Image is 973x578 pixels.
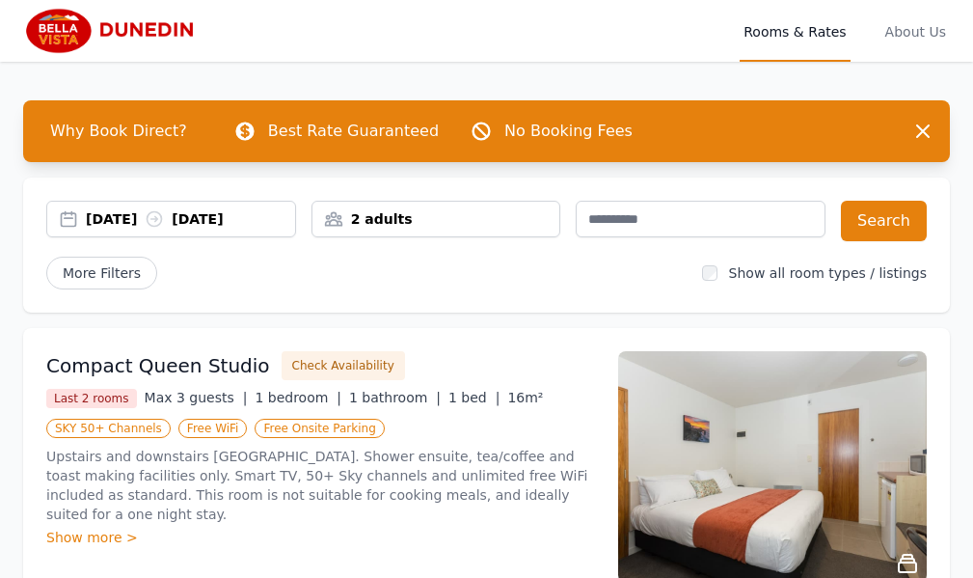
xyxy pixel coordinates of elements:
[46,352,270,379] h3: Compact Queen Studio
[504,120,633,143] p: No Booking Fees
[729,265,927,281] label: Show all room types / listings
[46,447,595,524] p: Upstairs and downstairs [GEOGRAPHIC_DATA]. Shower ensuite, tea/coffee and toast making facilities...
[86,209,295,229] div: [DATE] [DATE]
[255,390,341,405] span: 1 bedroom |
[349,390,441,405] span: 1 bathroom |
[46,419,171,438] span: SKY 50+ Channels
[507,390,543,405] span: 16m²
[841,201,927,241] button: Search
[35,112,203,151] span: Why Book Direct?
[268,120,439,143] p: Best Rate Guaranteed
[312,209,560,229] div: 2 adults
[46,389,137,408] span: Last 2 rooms
[46,257,157,289] span: More Filters
[145,390,248,405] span: Max 3 guests |
[255,419,384,438] span: Free Onsite Parking
[178,419,248,438] span: Free WiFi
[23,8,208,54] img: Bella Vista Dunedin
[282,351,405,380] button: Check Availability
[46,528,595,547] div: Show more >
[448,390,500,405] span: 1 bed |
